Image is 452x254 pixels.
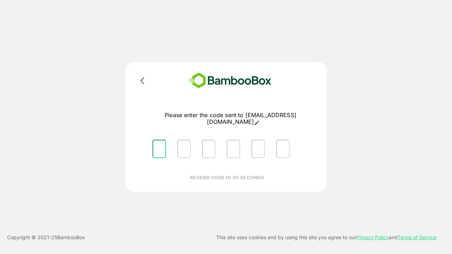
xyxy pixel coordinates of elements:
p: This site uses cookies and by using this site you agree to our and [216,233,436,242]
input: Please enter OTP character 5 [251,140,265,158]
a: Privacy Policy [356,234,389,240]
input: Please enter OTP character 4 [227,140,240,158]
p: Please enter the code sent to [EMAIL_ADDRESS][DOMAIN_NAME] [147,112,314,126]
a: Terms of Service [398,234,436,240]
img: bamboobox [178,71,282,91]
input: Please enter OTP character 3 [202,140,215,158]
input: Please enter OTP character 6 [276,140,290,158]
p: Copyright © 2021- 25 BambooBox [7,233,85,242]
input: Please enter OTP character 1 [153,140,166,158]
input: Please enter OTP character 2 [177,140,191,158]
